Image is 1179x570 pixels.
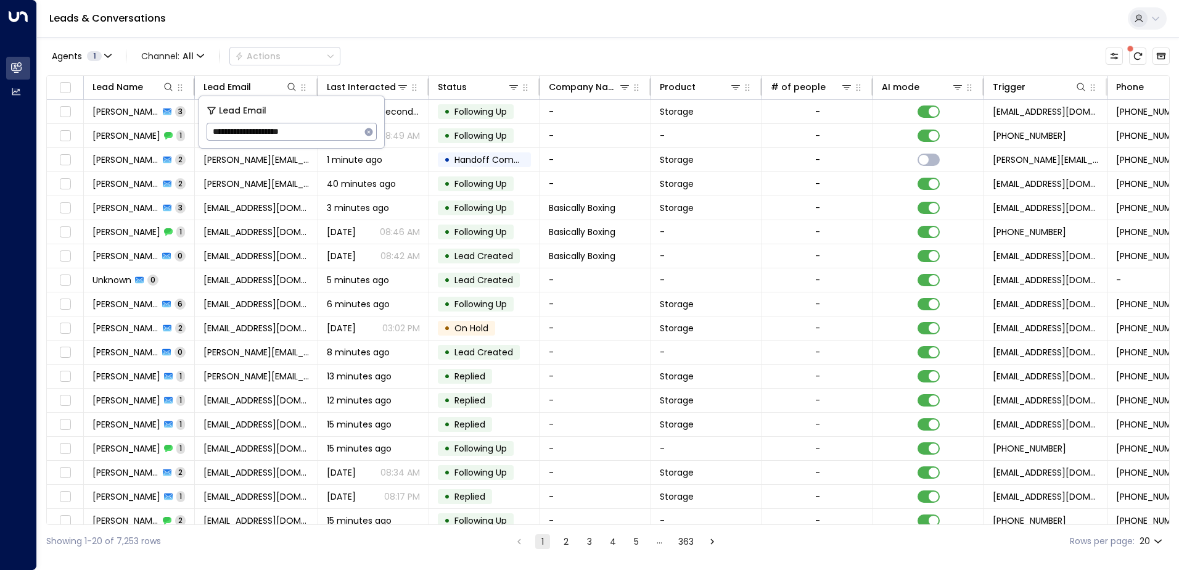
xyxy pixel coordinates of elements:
div: Company Name [549,80,618,94]
span: Magdalene Atogho [92,514,159,527]
span: On Hold [454,322,488,334]
span: Jul 25, 2025 [327,322,356,334]
span: kershawben0@gmail.com [203,394,309,407]
span: Toggle select row [57,176,73,192]
span: Aug 08, 2025 [327,226,356,238]
span: Toggle select row [57,441,73,456]
span: 2 [175,323,186,333]
div: • [444,318,450,339]
span: leads@space-station.co.uk [993,466,1098,479]
span: lyndon.barroisjr@raschools.org.uk [203,346,309,358]
div: Last Interacted [327,80,396,94]
span: leads@space-station.co.uk [993,202,1098,214]
span: Storage [660,105,694,118]
span: 1 [176,130,185,141]
div: Product [660,80,742,94]
div: - [815,514,820,527]
span: Toggle select row [57,465,73,481]
a: Leads & Conversations [49,11,166,25]
td: - [651,437,762,460]
div: - [815,274,820,286]
td: - [651,220,762,244]
p: 08:34 AM [380,466,420,479]
td: - [540,389,651,412]
td: - [540,509,651,532]
p: 08:49 AM [380,130,420,142]
nav: pagination navigation [511,534,720,549]
td: - [651,268,762,292]
div: • [444,342,450,363]
td: - [651,509,762,532]
span: Yesterday [327,466,356,479]
span: Jenie Wright [92,418,160,431]
span: Storage [660,394,694,407]
span: Toggle select row [57,104,73,120]
span: Aug 07, 2025 [327,490,356,503]
span: leads@space-station.co.uk [993,274,1098,286]
span: leads@space-station.co.uk [993,394,1098,407]
div: Last Interacted [327,80,409,94]
span: leads@space-station.co.uk [993,178,1098,190]
div: - [815,394,820,407]
span: 2 [175,515,186,526]
div: Lead Email [203,80,251,94]
span: dylanmontgomery17@icloud.com [203,442,309,455]
div: - [815,154,820,166]
span: 2 [175,178,186,189]
span: Storage [660,466,694,479]
span: julian.alves@arcor.de [203,178,309,190]
span: Dylan Montgomery [92,442,160,455]
span: Following Up [454,130,507,142]
button: Agents1 [46,47,116,65]
td: - [540,268,651,292]
span: Julian Alves [92,154,159,166]
span: 15 minutes ago [327,442,392,455]
span: 6 minutes ago [327,298,390,310]
span: 1 [176,371,185,381]
div: - [815,370,820,382]
div: • [444,390,450,411]
span: Basically Boxing [549,202,615,214]
span: 2 [175,467,186,477]
span: Following Up [454,226,507,238]
span: Replied [454,370,485,382]
div: • [444,414,450,435]
span: Toggle select row [57,273,73,288]
span: Storage [660,202,694,214]
button: page 1 [535,534,550,549]
span: dylanmontgomery17@icloud.com [203,466,309,479]
span: leads@space-station.co.uk [993,250,1098,262]
span: leads@space-station.co.uk [993,105,1098,118]
span: Storage [660,322,694,334]
span: Storage [660,298,694,310]
div: Trigger [993,80,1087,94]
span: 3 [175,202,186,213]
span: +447710742347 [993,130,1066,142]
span: info@basicallyboxing.com [203,226,309,238]
span: Oliver Murrell [92,202,159,214]
span: dylanmontgomery17@icloud.com [203,490,309,503]
span: 1 [176,419,185,429]
button: Customize [1106,47,1123,65]
td: - [540,341,651,364]
span: Graham Hales [92,105,159,118]
span: Toggle select row [57,321,73,336]
div: - [815,178,820,190]
p: 08:46 AM [380,226,420,238]
button: Go to next page [705,534,720,549]
td: - [651,124,762,147]
span: +447704530707 [993,226,1066,238]
div: Showing 1-20 of 7,253 rows [46,535,161,548]
div: - [815,322,820,334]
div: Button group with a nested menu [229,47,340,65]
span: Basically Boxing [549,226,615,238]
span: +447825638462 [993,514,1066,527]
div: - [815,418,820,431]
span: 1 [176,226,185,237]
div: - [815,250,820,262]
span: Toggle select all [57,80,73,96]
span: Rebecca Knight [92,322,159,334]
div: # of people [771,80,853,94]
span: Following Up [454,514,507,527]
td: - [540,413,651,436]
